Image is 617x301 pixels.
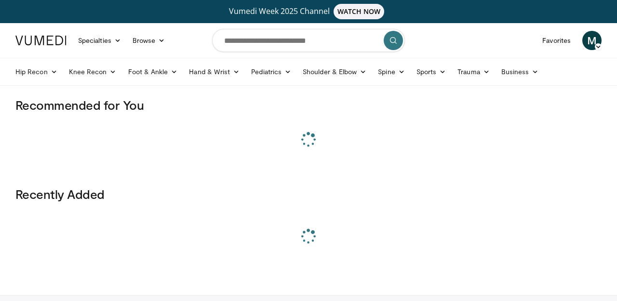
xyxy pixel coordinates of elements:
[411,62,452,81] a: Sports
[15,36,67,45] img: VuMedi Logo
[537,31,577,50] a: Favorites
[496,62,545,81] a: Business
[212,29,405,52] input: Search topics, interventions
[582,31,602,50] a: M
[334,4,385,19] span: WATCH NOW
[15,97,602,113] h3: Recommended for You
[10,62,63,81] a: Hip Recon
[372,62,410,81] a: Spine
[452,62,496,81] a: Trauma
[17,4,600,19] a: Vumedi Week 2025 ChannelWATCH NOW
[127,31,171,50] a: Browse
[122,62,184,81] a: Foot & Ankle
[63,62,122,81] a: Knee Recon
[15,186,602,202] h3: Recently Added
[72,31,127,50] a: Specialties
[183,62,245,81] a: Hand & Wrist
[245,62,297,81] a: Pediatrics
[297,62,372,81] a: Shoulder & Elbow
